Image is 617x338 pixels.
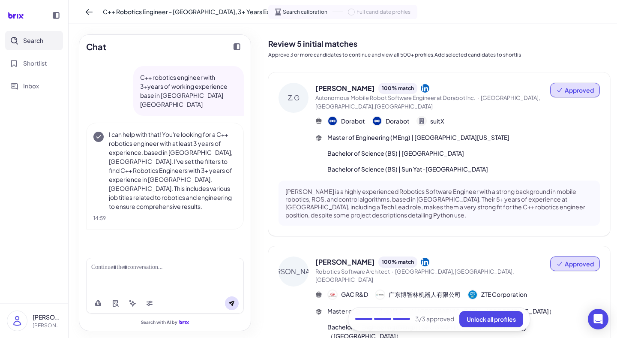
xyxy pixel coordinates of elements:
[315,94,476,101] span: Autonomous Mobile Robot Software Engineer at Dorabot Inc.
[268,51,610,59] p: Approve 3 or more candidates to continue and view all 500+ profiles.Add selected candidates to sh...
[389,290,461,299] span: 广东博智林机器人有限公司
[140,73,237,109] p: C++ robotics engineer with 3+years of working experience base in [GEOGRAPHIC_DATA] [GEOGRAPHIC_DATA]
[328,117,337,125] img: 公司logo
[376,290,384,299] img: 公司logo
[315,268,514,284] span: [GEOGRAPHIC_DATA],[GEOGRAPHIC_DATA],[GEOGRAPHIC_DATA]
[327,133,509,142] span: Master of Engineering (MEng) | [GEOGRAPHIC_DATA][US_STATE]
[378,257,417,268] div: 100 % match
[23,81,39,91] span: Inbox
[23,59,47,68] span: Shortlist
[315,94,540,110] span: [GEOGRAPHIC_DATA],[GEOGRAPHIC_DATA],[GEOGRAPHIC_DATA]
[5,76,63,96] button: Inbox
[341,117,365,126] span: Dorabot
[415,315,454,324] span: 3 /3 approved
[230,40,244,54] button: Collapse chat
[283,8,327,16] span: Search calibration
[109,130,237,211] p: I can help with that! You're looking for a C++ robotics engineer with at least 3 years of experie...
[315,268,390,275] span: Robotics Software Architect
[23,36,43,45] span: Search
[7,311,27,331] img: user_logo.png
[459,311,523,327] button: Unlock all profiles
[33,322,61,329] p: [PERSON_NAME][EMAIL_ADDRESS][DOMAIN_NAME]
[86,40,106,53] h2: Chat
[327,307,555,316] span: Master of Engineering (M.Eng.) | [GEOGRAPHIC_DATA]（[GEOGRAPHIC_DATA]）
[103,7,295,16] span: C++ Robotics Engineer - [GEOGRAPHIC_DATA], 3+ Years Experience
[327,149,464,158] span: Bachelor of Science (BS) | [GEOGRAPHIC_DATA]
[392,268,393,275] span: ·
[378,83,417,94] div: 100 % match
[481,290,527,299] span: ZTE Corporation
[565,86,594,94] span: Approved
[328,290,337,299] img: 公司logo
[141,320,177,325] span: Search with AI by
[5,54,63,73] button: Shortlist
[33,313,61,322] p: [PERSON_NAME]
[5,31,63,50] button: Search
[327,165,488,174] span: Bachelor of Science (BS) | Sun Yat-[GEOGRAPHIC_DATA]
[279,257,308,287] div: [PERSON_NAME]
[268,38,610,49] h2: Review 5 initial matches
[588,309,608,329] div: Open Intercom Messenger
[386,117,410,126] span: Dorabot
[225,296,239,310] button: Send message
[550,83,600,97] button: Approved
[315,257,375,267] span: [PERSON_NAME]
[467,315,516,323] span: Unlock all profiles
[430,117,444,126] span: suitX
[356,8,410,16] span: Full candidate profiles
[477,94,479,101] span: ·
[468,290,477,299] img: 公司logo
[315,83,375,94] span: [PERSON_NAME]
[550,257,600,271] button: Approved
[285,187,593,219] p: [PERSON_NAME] is a highly experienced Robotics Software Engineer with a strong background in mobi...
[565,260,594,268] span: Approved
[93,214,237,222] div: 14:59
[341,290,368,299] span: GAC R&D
[279,83,308,113] div: Z.G
[373,117,381,125] img: 公司logo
